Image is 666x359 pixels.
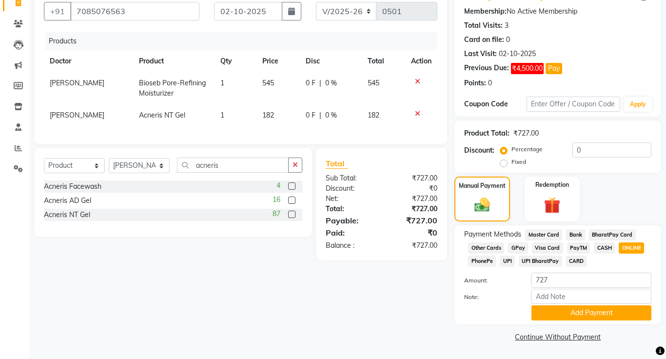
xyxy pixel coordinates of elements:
[499,49,536,59] div: 02-10-2025
[50,79,104,87] span: [PERSON_NAME]
[318,204,382,214] div: Total:
[318,173,382,183] div: Sub Total:
[511,158,526,166] label: Fixed
[470,196,495,214] img: _cash.svg
[500,256,515,267] span: UPI
[464,128,509,139] div: Product Total:
[273,209,280,219] span: 87
[319,110,321,120] span: |
[464,20,503,31] div: Total Visits:
[513,128,539,139] div: ₹727.00
[464,99,527,109] div: Coupon Code
[318,215,382,226] div: Payable:
[464,6,507,17] div: Membership:
[382,227,445,239] div: ₹0
[319,78,321,88] span: |
[318,240,382,251] div: Balance :
[506,35,510,45] div: 0
[139,111,185,120] span: Acneris NT Gel
[535,180,569,189] label: Redemption
[457,293,524,301] label: Note:
[177,158,289,173] input: Search or Scan
[133,50,215,72] th: Product
[459,181,506,190] label: Manual Payment
[306,78,315,88] span: 0 F
[619,242,644,254] span: ONLINE
[382,194,445,204] div: ₹727.00
[594,242,615,254] span: CASH
[382,204,445,214] div: ₹727.00
[567,242,590,254] span: PayTM
[405,50,437,72] th: Action
[468,242,504,254] span: Other Cards
[566,256,587,267] span: CARD
[382,173,445,183] div: ₹727.00
[464,49,497,59] div: Last Visit:
[464,63,509,74] div: Previous Due:
[508,242,528,254] span: GPay
[300,50,362,72] th: Disc
[44,210,90,220] div: Acneris NT Gel
[531,289,651,304] input: Add Note
[525,229,562,240] span: Master Card
[464,145,494,156] div: Discount:
[306,110,315,120] span: 0 F
[45,32,445,50] div: Products
[456,332,659,342] a: Continue Without Payment
[531,273,651,288] input: Amount
[531,305,651,320] button: Add Payment
[589,229,636,240] span: BharatPay Card
[50,111,104,120] span: [PERSON_NAME]
[44,2,71,20] button: +91
[624,97,652,112] button: Apply
[368,111,379,120] span: 182
[325,78,337,88] span: 0 %
[539,195,566,216] img: _gift.svg
[44,50,133,72] th: Doctor
[325,110,337,120] span: 0 %
[382,183,445,194] div: ₹0
[262,79,274,87] span: 545
[464,35,504,45] div: Card on file:
[318,194,382,204] div: Net:
[511,145,543,154] label: Percentage
[566,229,585,240] span: Bank
[382,215,445,226] div: ₹727.00
[519,256,562,267] span: UPI BharatPay
[318,183,382,194] div: Discount:
[532,242,563,254] span: Visa Card
[505,20,509,31] div: 3
[276,180,280,191] span: 4
[139,79,206,98] span: Bioseb Pore-Refining Moisturizer
[382,240,445,251] div: ₹727.00
[527,97,620,112] input: Enter Offer / Coupon Code
[511,63,544,74] span: ₹4,500.00
[368,79,379,87] span: 545
[318,227,382,239] div: Paid:
[488,78,492,88] div: 0
[362,50,405,72] th: Total
[70,2,199,20] input: Search by Name/Mobile/Email/Code
[457,276,524,285] label: Amount:
[44,181,101,192] div: Acneris Facewash
[215,50,256,72] th: Qty
[220,79,224,87] span: 1
[464,78,486,88] div: Points:
[468,256,496,267] span: PhonePe
[273,195,280,205] span: 16
[262,111,274,120] span: 182
[256,50,300,72] th: Price
[546,63,562,74] button: Pay
[326,159,348,169] span: Total
[44,196,91,206] div: Acneris AD Gel
[464,6,651,17] div: No Active Membership
[464,229,521,239] span: Payment Methods
[220,111,224,120] span: 1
